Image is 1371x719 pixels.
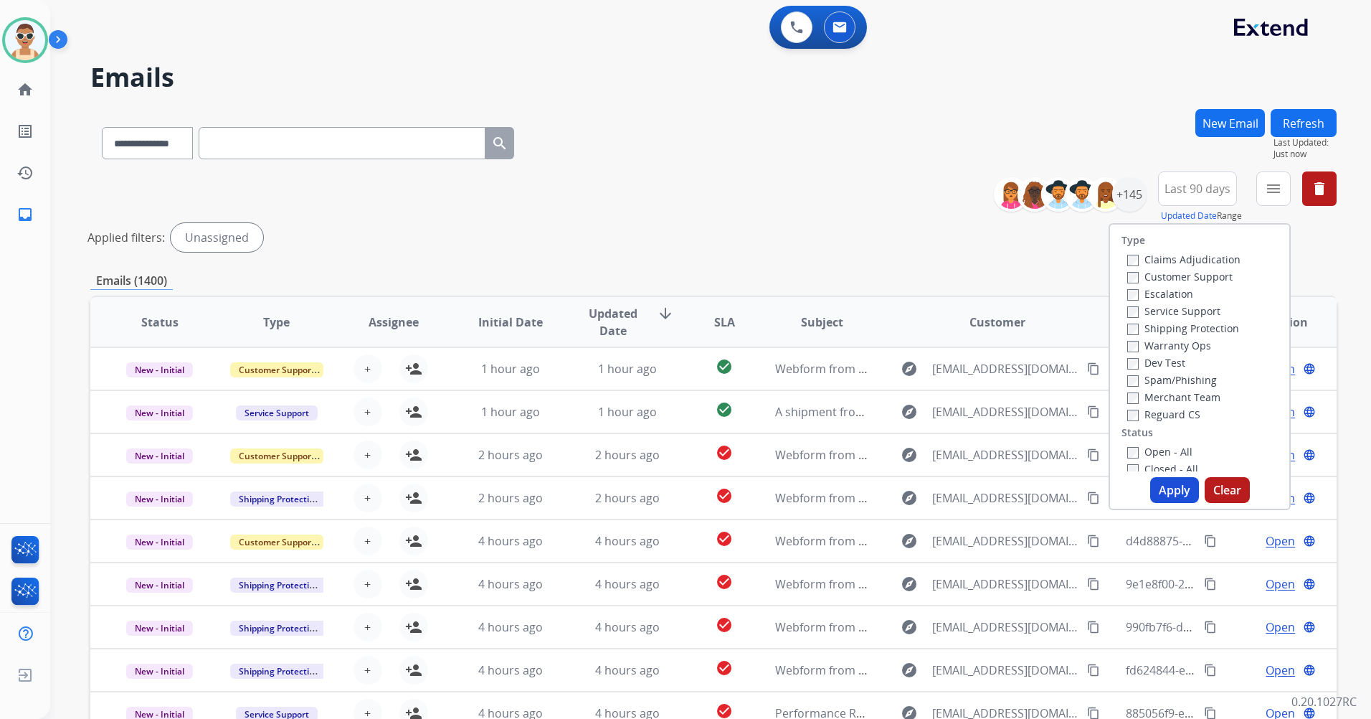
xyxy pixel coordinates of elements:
span: + [364,619,371,636]
span: Customer [969,314,1025,331]
button: + [354,656,382,685]
mat-icon: check_circle [716,487,733,504]
span: 2 hours ago [595,447,660,463]
span: Shipping Protection [230,664,328,679]
mat-icon: language [1303,405,1316,418]
mat-icon: check_circle [716,401,733,418]
label: Service Support [1127,304,1220,318]
mat-icon: person_add [405,662,422,679]
span: 990fb7f6-d3cf-4628-9cd3-30802a6bc666 [1126,619,1339,635]
label: Dev Test [1127,356,1185,370]
mat-icon: explore [901,403,918,420]
span: Updated Date [581,305,645,339]
span: 4 hours ago [478,619,543,635]
span: Assignee [369,314,419,331]
mat-icon: menu [1265,180,1282,197]
mat-icon: history [16,164,34,182]
span: 4 hours ago [595,662,660,678]
span: Range [1161,210,1242,222]
span: Last 90 days [1164,186,1230,192]
span: Service Support [236,405,318,420]
mat-icon: content_copy [1204,535,1217,548]
span: Webform from [EMAIL_ADDRESS][DOMAIN_NAME] on [DATE] [775,361,1100,377]
span: New - Initial [126,405,193,420]
span: New - Initial [126,621,193,636]
mat-icon: check_circle [716,573,733,591]
mat-icon: content_copy [1087,664,1100,677]
mat-icon: content_copy [1087,448,1100,461]
span: Webform from [EMAIL_ADDRESS][DOMAIN_NAME] on [DATE] [775,576,1100,592]
mat-icon: explore [901,662,918,679]
mat-icon: explore [901,532,918,550]
input: Open - All [1127,447,1139,459]
span: 4 hours ago [595,619,660,635]
input: Reguard CS [1127,410,1139,421]
mat-icon: content_copy [1204,664,1217,677]
mat-icon: explore [901,619,918,636]
span: 4 hours ago [478,576,543,592]
span: [EMAIL_ADDRESS][DOMAIN_NAME] [932,446,1079,464]
span: [EMAIL_ADDRESS][DOMAIN_NAME] [932,575,1079,593]
button: + [354,398,382,426]
button: Last 90 days [1158,171,1237,206]
span: Shipping Protection [230,578,328,593]
button: + [354,484,382,512]
mat-icon: language [1303,448,1316,461]
span: 4 hours ago [595,533,660,549]
span: + [364,446,371,464]
label: Claims Adjudication [1127,253,1240,266]
span: 4 hours ago [595,576,660,592]
mat-icon: person_add [405,619,422,636]
span: [EMAIL_ADDRESS][DOMAIN_NAME] [932,489,1079,507]
span: + [364,662,371,679]
mat-icon: content_copy [1204,578,1217,591]
img: avatar [5,20,45,60]
mat-icon: search [491,135,508,152]
span: Last Updated: [1273,137,1337,149]
mat-icon: person_add [405,532,422,550]
button: + [354,613,382,642]
mat-icon: arrow_downward [657,305,674,322]
button: + [354,441,382,469]
mat-icon: content_copy [1204,621,1217,634]
span: [EMAIL_ADDRESS][DOMAIN_NAME] [932,403,1079,420]
mat-icon: person_add [405,446,422,464]
span: 2 hours ago [478,490,543,506]
span: A shipment from order LI-211060 is out for delivery [775,404,1050,420]
mat-icon: language [1303,362,1316,375]
input: Service Support [1127,306,1139,318]
label: Open - All [1127,445,1192,459]
mat-icon: check_circle [716,358,733,375]
span: Open [1266,662,1295,679]
span: 1 hour ago [598,361,657,377]
span: Just now [1273,149,1337,160]
mat-icon: check_circle [716,616,733,634]
span: Open [1266,575,1295,593]
button: Refresh [1271,109,1337,137]
span: Customer Support [230,535,323,550]
input: Customer Support [1127,272,1139,283]
input: Shipping Protection [1127,324,1139,335]
button: Apply [1150,477,1199,503]
span: Subject [801,314,843,331]
label: Shipping Protection [1127,321,1239,335]
label: Reguard CS [1127,408,1200,421]
span: + [364,489,371,507]
label: Escalation [1127,287,1193,301]
span: 4 hours ago [478,533,543,549]
span: New - Initial [126,362,193,377]
span: [EMAIL_ADDRESS][DOMAIN_NAME] [932,662,1079,679]
span: [EMAIL_ADDRESS][DOMAIN_NAME] [932,532,1079,550]
span: 2 hours ago [478,447,543,463]
mat-icon: list_alt [16,123,34,140]
h2: Emails [90,63,1337,92]
mat-icon: content_copy [1087,621,1100,634]
mat-icon: language [1303,578,1316,591]
div: Unassigned [171,223,263,252]
mat-icon: content_copy [1087,405,1100,418]
span: Shipping Protection [230,621,328,636]
label: Spam/Phishing [1127,373,1217,387]
button: + [354,354,382,383]
span: Open [1266,532,1295,550]
input: Claims Adjudication [1127,255,1139,266]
